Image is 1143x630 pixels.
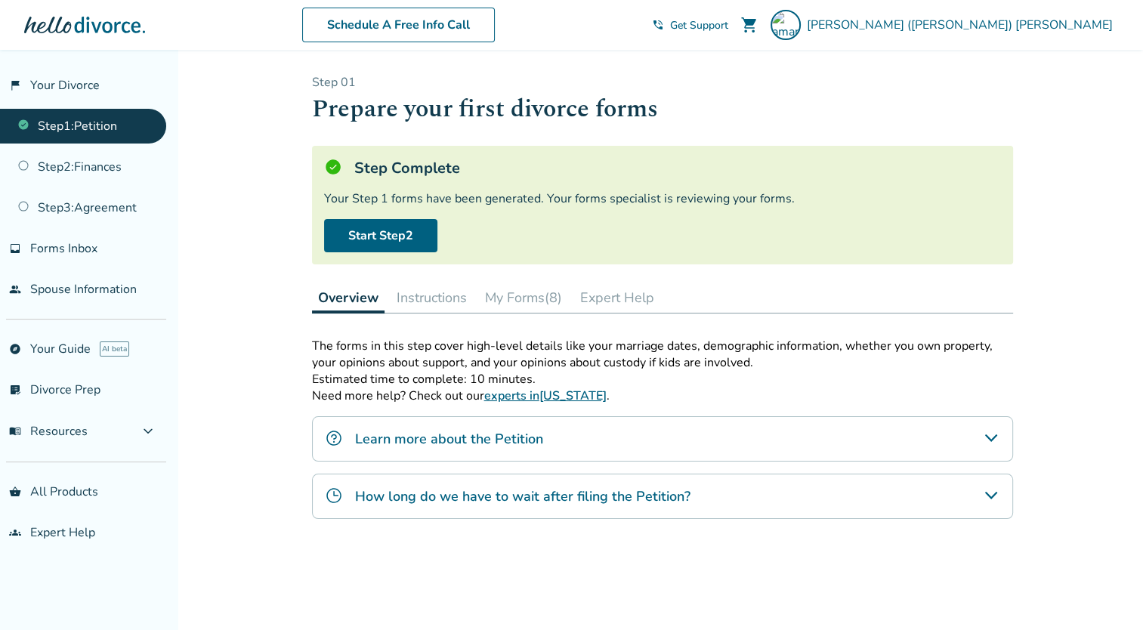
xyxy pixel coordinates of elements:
[139,422,157,440] span: expand_more
[354,158,460,178] h5: Step Complete
[325,429,343,447] img: Learn more about the Petition
[484,388,607,404] a: experts in[US_STATE]
[312,416,1013,462] div: Learn more about the Petition
[771,10,801,40] img: amanda.graves40@outlook.com
[100,341,129,357] span: AI beta
[9,425,21,437] span: menu_book
[355,486,690,506] h4: How long do we have to wait after filing the Petition?
[652,19,664,31] span: phone_in_talk
[9,423,88,440] span: Resources
[652,18,728,32] a: phone_in_talkGet Support
[312,474,1013,519] div: How long do we have to wait after filing the Petition?
[9,242,21,255] span: inbox
[740,16,758,34] span: shopping_cart
[574,283,660,313] button: Expert Help
[9,343,21,355] span: explore
[479,283,568,313] button: My Forms(8)
[9,283,21,295] span: people
[324,190,1001,207] div: Your Step 1 forms have been generated. Your forms specialist is reviewing your forms.
[312,338,1013,371] p: The forms in this step cover high-level details like your marriage dates, demographic information...
[312,91,1013,128] h1: Prepare your first divorce forms
[30,240,97,257] span: Forms Inbox
[325,486,343,505] img: How long do we have to wait after filing the Petition?
[9,486,21,498] span: shopping_basket
[302,8,495,42] a: Schedule A Free Info Call
[355,429,543,449] h4: Learn more about the Petition
[312,283,385,313] button: Overview
[1067,557,1143,630] iframe: Chat Widget
[312,371,1013,388] p: Estimated time to complete: 10 minutes.
[312,74,1013,91] p: Step 0 1
[9,384,21,396] span: list_alt_check
[670,18,728,32] span: Get Support
[391,283,473,313] button: Instructions
[9,527,21,539] span: groups
[324,219,437,252] a: Start Step2
[807,17,1119,33] span: [PERSON_NAME] ([PERSON_NAME]) [PERSON_NAME]
[312,388,1013,404] p: Need more help? Check out our .
[9,79,21,91] span: flag_2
